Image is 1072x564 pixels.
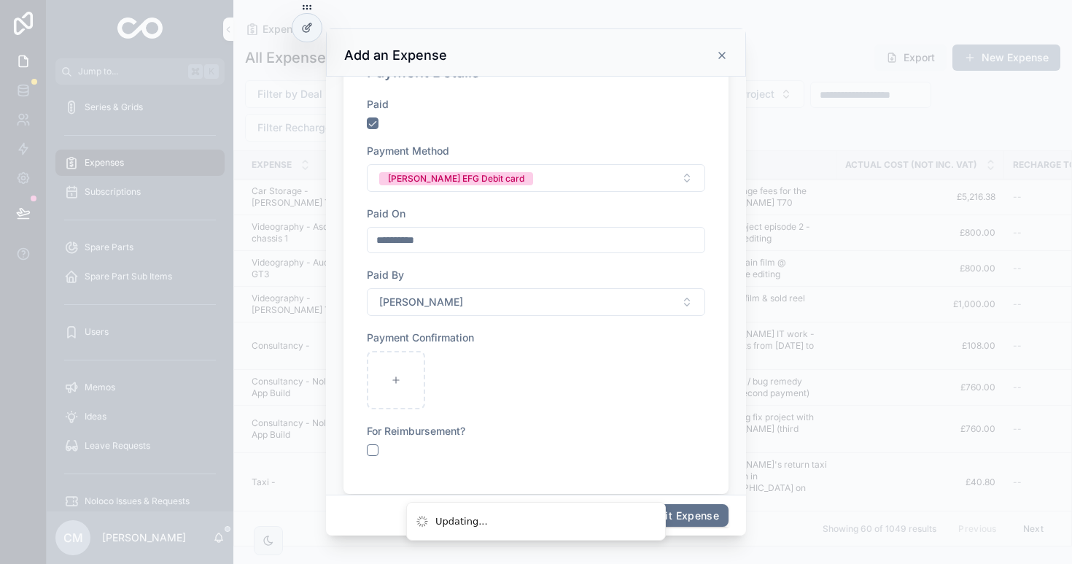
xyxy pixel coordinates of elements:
h3: Add an Expense [344,47,447,64]
span: Paid On [367,207,405,220]
button: Submit Expense [627,504,729,528]
div: [PERSON_NAME] EFG Debit card [388,172,524,185]
div: Updating... [435,514,488,529]
span: Payment Confirmation [367,331,474,344]
button: Select Button [367,288,705,316]
span: Payment Method [367,144,449,157]
span: Paid [367,98,389,110]
button: Select Button [367,164,705,192]
span: Paid By [367,269,404,281]
span: For Reimbursement? [367,425,465,437]
span: [PERSON_NAME] [379,295,463,309]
